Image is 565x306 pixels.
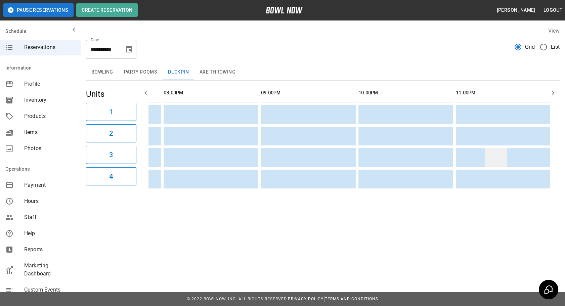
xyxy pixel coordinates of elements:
[24,144,75,152] span: Photos
[541,4,565,16] button: Logout
[24,229,75,237] span: Help
[86,146,136,164] button: 3
[109,128,113,139] h6: 2
[109,106,113,117] h6: 1
[24,197,75,205] span: Hours
[86,103,136,121] button: 1
[525,43,535,51] span: Grid
[551,43,560,51] span: List
[86,64,119,80] button: Bowling
[24,96,75,104] span: Inventory
[187,297,288,301] span: © 2022 BowlNow, Inc. All Rights Reserved.
[24,128,75,136] span: Items
[24,262,75,278] span: Marketing Dashboard
[24,286,75,294] span: Custom Events
[109,171,113,182] h6: 4
[86,64,560,80] div: inventory tabs
[76,3,138,17] button: Create Reservation
[24,181,75,189] span: Payment
[86,124,136,142] button: 2
[119,64,163,80] button: Party Rooms
[24,43,75,51] span: Reservations
[548,28,560,34] label: View
[24,112,75,120] span: Products
[109,149,113,160] h6: 3
[3,3,74,17] button: Pause Reservations
[494,4,538,16] button: [PERSON_NAME]
[24,80,75,88] span: Profile
[163,64,194,80] button: Duckpin
[194,64,241,80] button: Axe Throwing
[24,213,75,221] span: Staff
[122,43,136,56] button: Choose date, selected date is Oct 10, 2025
[24,246,75,254] span: Reports
[325,297,378,301] a: Terms and Conditions
[266,7,303,13] img: logo
[288,297,323,301] a: Privacy Policy
[86,167,136,185] button: 4
[86,89,136,99] h5: Units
